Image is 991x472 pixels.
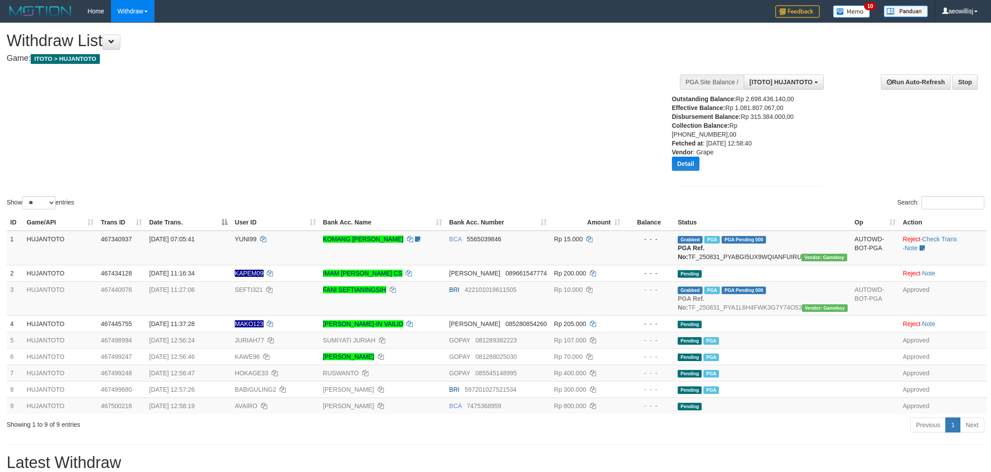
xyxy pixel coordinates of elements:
span: 467498994 [101,337,132,344]
td: AUTOWD-BOT-PGA [851,231,900,265]
a: IMAM [PERSON_NAME] CS [323,270,403,277]
span: PGA Pending [722,287,766,294]
span: 467340937 [101,236,132,243]
td: TF_250831_PYABGI5UX9WQIANFUIRU [674,231,851,265]
a: 1 [945,417,960,433]
span: [DATE] 11:16:34 [149,270,194,277]
th: Trans ID: activate to sort column ascending [97,214,146,231]
span: ITOTO > HUJANTOTO [31,54,100,64]
td: HUJANTOTO [23,265,97,281]
td: 2 [7,265,23,281]
span: HOKAGE33 [235,370,268,377]
span: Marked by aeorahmat [703,337,719,345]
a: Run Auto-Refresh [881,75,951,90]
span: [DATE] 07:05:41 [149,236,194,243]
a: Note [904,244,918,252]
span: Rp 200.000 [554,270,586,277]
div: Rp 2.698.436.140,00 Rp 1.081.807.067,00 Rp 315.384.000,00 Rp [PHONE_NUMBER],00 : [DATE] 12:58:40 ... [672,94,802,177]
span: Rp 70.000 [554,353,583,360]
span: JURIAH77 [235,337,264,344]
td: 6 [7,348,23,365]
span: Pending [678,337,702,345]
span: Rp 300.000 [554,386,586,393]
span: GOPAY [449,370,470,377]
span: Copy 089661547774 to clipboard [505,270,547,277]
span: Rp 400.000 [554,370,586,377]
b: Outstanding Balance: [672,95,736,102]
div: - - - [628,369,671,378]
td: Approved [899,332,987,348]
td: 4 [7,315,23,332]
b: PGA Ref. No: [678,295,704,311]
span: YUNI99 [235,236,257,243]
td: HUJANTOTO [23,332,97,348]
td: Approved [899,397,987,414]
span: Copy 081289382223 to clipboard [475,337,517,344]
td: 5 [7,332,23,348]
span: Pending [678,386,702,394]
span: [DATE] 12:57:26 [149,386,194,393]
span: 10 [864,2,876,10]
span: [ITOTO] HUJANTOTO [750,79,813,86]
span: PGA Pending [722,236,766,244]
h4: Game: [7,54,652,63]
input: Search: [921,196,984,209]
span: Rp 800.000 [554,402,586,409]
b: Disbursement Balance: [672,113,741,120]
span: KAWE96 [235,353,260,360]
span: BABIGULING2 [235,386,276,393]
div: - - - [628,319,671,328]
td: 8 [7,381,23,397]
span: 467500218 [101,402,132,409]
td: · · [899,231,987,265]
b: Fetched at [672,140,703,147]
span: Rp 15.000 [554,236,583,243]
a: [PERSON_NAME]-IN VAILID [323,320,403,327]
span: Grabbed [678,287,703,294]
span: Rp 205.000 [554,320,586,327]
span: Nama rekening ada tanda titik/strip, harap diedit [235,270,264,277]
td: 3 [7,281,23,315]
span: 467445755 [101,320,132,327]
div: PGA Site Balance / [680,75,744,90]
a: Reject [903,270,920,277]
span: 467499247 [101,353,132,360]
span: [DATE] 11:27:06 [149,286,194,293]
a: Stop [952,75,978,90]
span: Copy 081288025030 to clipboard [475,353,517,360]
td: Approved [899,281,987,315]
label: Show entries [7,196,74,209]
span: Marked by aeosalim [704,236,720,244]
a: Check Trans [922,236,957,243]
span: Vendor URL: https://payment21.1velocity.biz [801,254,847,261]
th: Amount: activate to sort column ascending [550,214,624,231]
td: 9 [7,397,23,414]
div: - - - [628,336,671,345]
button: Detail [672,157,699,171]
td: HUJANTOTO [23,381,97,397]
td: TF_250831_PYA1L6H4FWK3G7Y74O53 [674,281,851,315]
div: - - - [628,235,671,244]
td: Approved [899,348,987,365]
a: [PERSON_NAME] [323,386,374,393]
a: [PERSON_NAME] [323,353,374,360]
span: 467440076 [101,286,132,293]
h1: Latest Withdraw [7,454,984,472]
b: Vendor [672,149,693,156]
span: Marked by aeorahmat [703,386,719,394]
span: BCA [449,236,462,243]
td: HUJANTOTO [23,348,97,365]
th: Bank Acc. Number: activate to sort column ascending [446,214,550,231]
div: - - - [628,401,671,410]
span: [DATE] 12:56:47 [149,370,194,377]
a: [PERSON_NAME] [323,402,374,409]
span: Nama rekening ada tanda titik/strip, harap diedit [235,320,264,327]
span: Pending [678,354,702,361]
th: User ID: activate to sort column ascending [231,214,320,231]
span: 467499680 [101,386,132,393]
div: - - - [628,352,671,361]
b: Effective Balance: [672,104,726,111]
span: Pending [678,370,702,378]
div: - - - [628,385,671,394]
span: Copy 597201027521534 to clipboard [465,386,517,393]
